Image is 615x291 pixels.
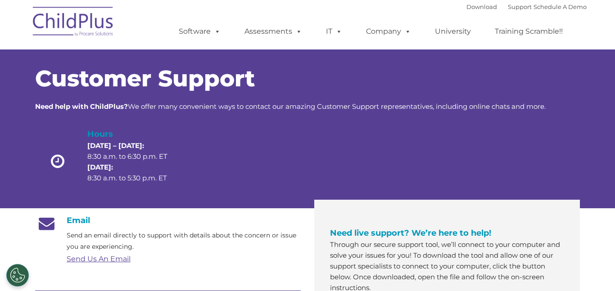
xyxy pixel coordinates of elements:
[534,3,587,10] a: Schedule A Demo
[170,22,230,40] a: Software
[35,65,255,92] span: Customer Support
[486,22,572,40] a: Training Scramble!!
[35,102,546,111] span: We offer many convenient ways to contact our amazing Customer Support representatives, including ...
[87,141,144,150] strong: [DATE] – [DATE]:
[570,248,615,291] iframe: Chat Widget
[67,255,131,263] a: Send Us An Email
[6,264,29,287] button: Cookies Settings
[466,3,497,10] a: Download
[466,3,587,10] font: |
[357,22,420,40] a: Company
[35,215,301,225] h4: Email
[67,230,301,252] p: Send an email directly to support with details about the concern or issue you are experiencing.
[35,102,128,111] strong: Need help with ChildPlus?
[87,163,113,171] strong: [DATE]:
[87,140,183,184] p: 8:30 a.m. to 6:30 p.m. ET 8:30 a.m. to 5:30 p.m. ET
[235,22,311,40] a: Assessments
[508,3,532,10] a: Support
[28,0,118,45] img: ChildPlus by Procare Solutions
[317,22,351,40] a: IT
[330,228,491,238] span: Need live support? We’re here to help!
[87,128,183,140] h4: Hours
[426,22,480,40] a: University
